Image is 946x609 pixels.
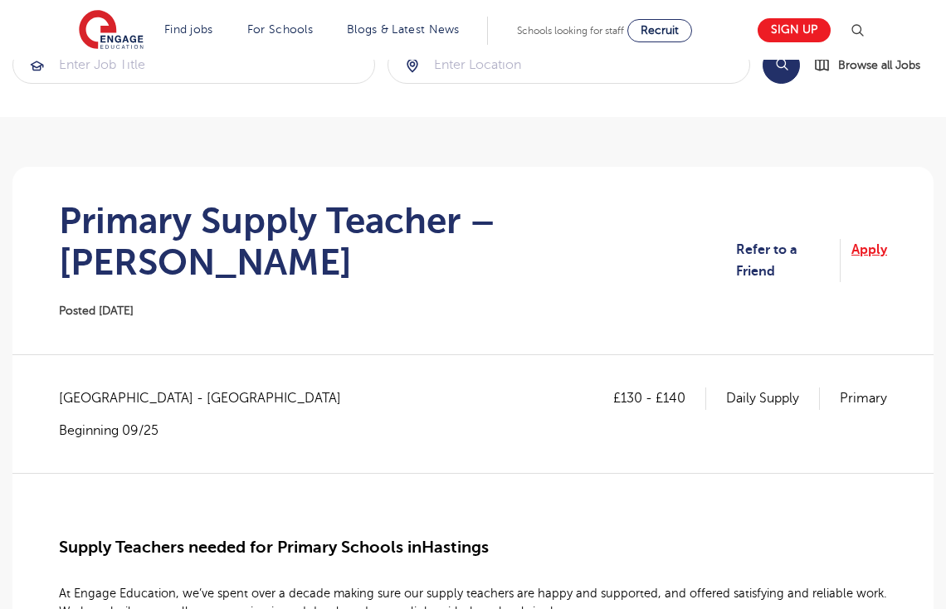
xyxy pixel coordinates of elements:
a: Find jobs [164,23,213,36]
a: Blogs & Latest News [347,23,460,36]
span: Recruit [641,24,679,37]
span: Hastings [422,538,489,557]
img: Engage Education [79,10,144,51]
input: Submit [388,46,749,83]
span: Supply Teachers needed for Primary Schools in [59,538,422,557]
p: Primary [840,387,887,409]
span: [GEOGRAPHIC_DATA] - [GEOGRAPHIC_DATA] [59,387,358,409]
span: Schools looking for staff [517,25,624,37]
a: Browse all Jobs [813,56,934,75]
span: Posted [DATE] [59,304,134,317]
h1: Primary Supply Teacher – [PERSON_NAME] [59,200,736,283]
a: Refer to a Friend [736,239,841,283]
a: Sign up [758,18,831,42]
a: Apply [851,239,887,283]
button: Search [763,46,800,84]
a: Recruit [627,19,692,42]
div: Submit [388,46,750,84]
a: For Schools [247,23,313,36]
span: Browse all Jobs [838,56,920,75]
input: Submit [13,46,374,83]
p: Beginning 09/25 [59,421,358,440]
div: Submit [12,46,375,84]
p: Daily Supply [726,387,820,409]
p: £130 - £140 [613,387,706,409]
